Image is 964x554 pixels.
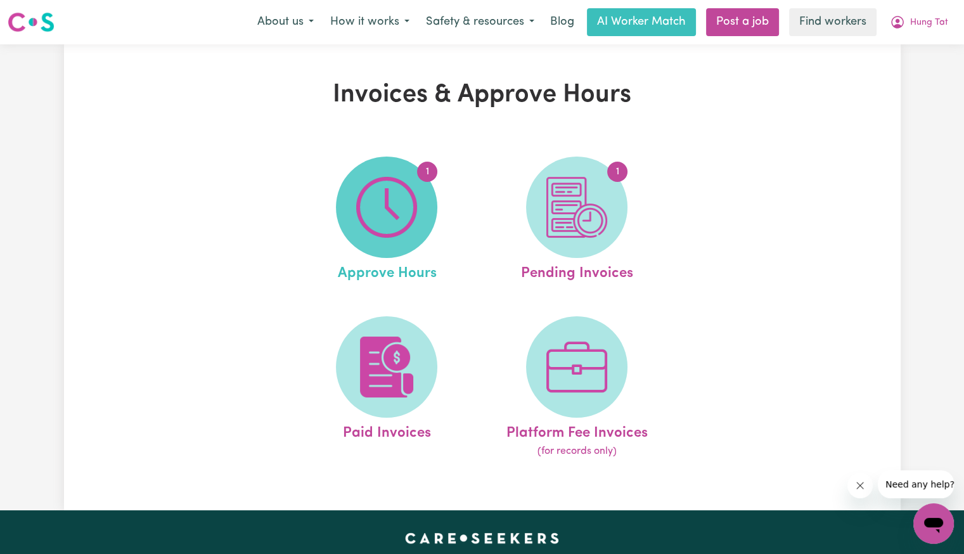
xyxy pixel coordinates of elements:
img: Careseekers logo [8,11,55,34]
a: Blog [543,8,582,36]
iframe: Close message [847,473,873,498]
a: Careseekers logo [8,8,55,37]
span: (for records only) [537,444,617,459]
button: Safety & resources [418,9,543,35]
a: Approve Hours [295,157,478,285]
span: Pending Invoices [521,258,633,285]
a: Careseekers home page [405,533,559,543]
iframe: Button to launch messaging window [913,503,954,544]
iframe: Message from company [878,470,954,498]
button: About us [249,9,322,35]
a: Paid Invoices [295,316,478,460]
span: Need any help? [8,9,77,19]
span: Approve Hours [337,258,436,285]
span: 1 [417,162,437,182]
a: Platform Fee Invoices(for records only) [485,316,668,460]
span: Paid Invoices [343,418,431,444]
h1: Invoices & Approve Hours [211,80,754,110]
a: Find workers [789,8,877,36]
button: How it works [322,9,418,35]
span: Hung Tat [910,16,948,30]
span: Platform Fee Invoices [506,418,648,444]
a: Post a job [706,8,779,36]
a: Pending Invoices [485,157,668,285]
button: My Account [882,9,956,35]
a: AI Worker Match [587,8,696,36]
span: 1 [607,162,627,182]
